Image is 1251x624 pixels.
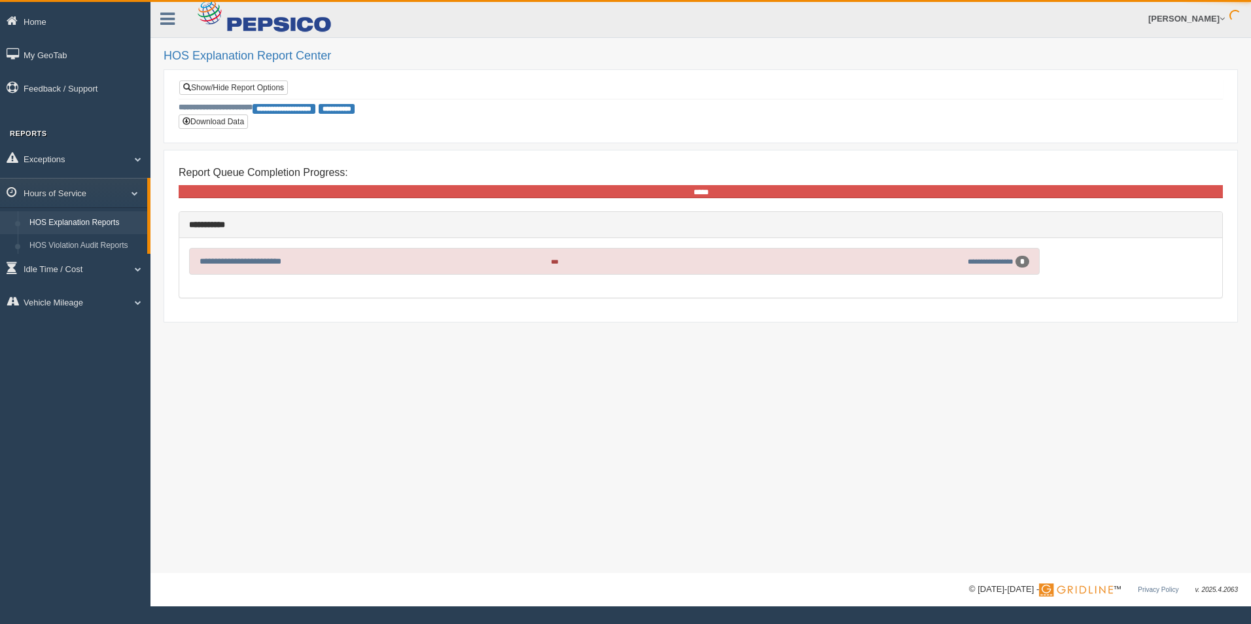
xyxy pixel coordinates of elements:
[179,167,1223,179] h4: Report Queue Completion Progress:
[1195,586,1238,593] span: v. 2025.4.2063
[179,114,248,129] button: Download Data
[179,80,288,95] a: Show/Hide Report Options
[164,50,1238,63] h2: HOS Explanation Report Center
[1138,586,1178,593] a: Privacy Policy
[1039,583,1113,597] img: Gridline
[24,234,147,258] a: HOS Violation Audit Reports
[24,211,147,235] a: HOS Explanation Reports
[969,583,1238,597] div: © [DATE]-[DATE] - ™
